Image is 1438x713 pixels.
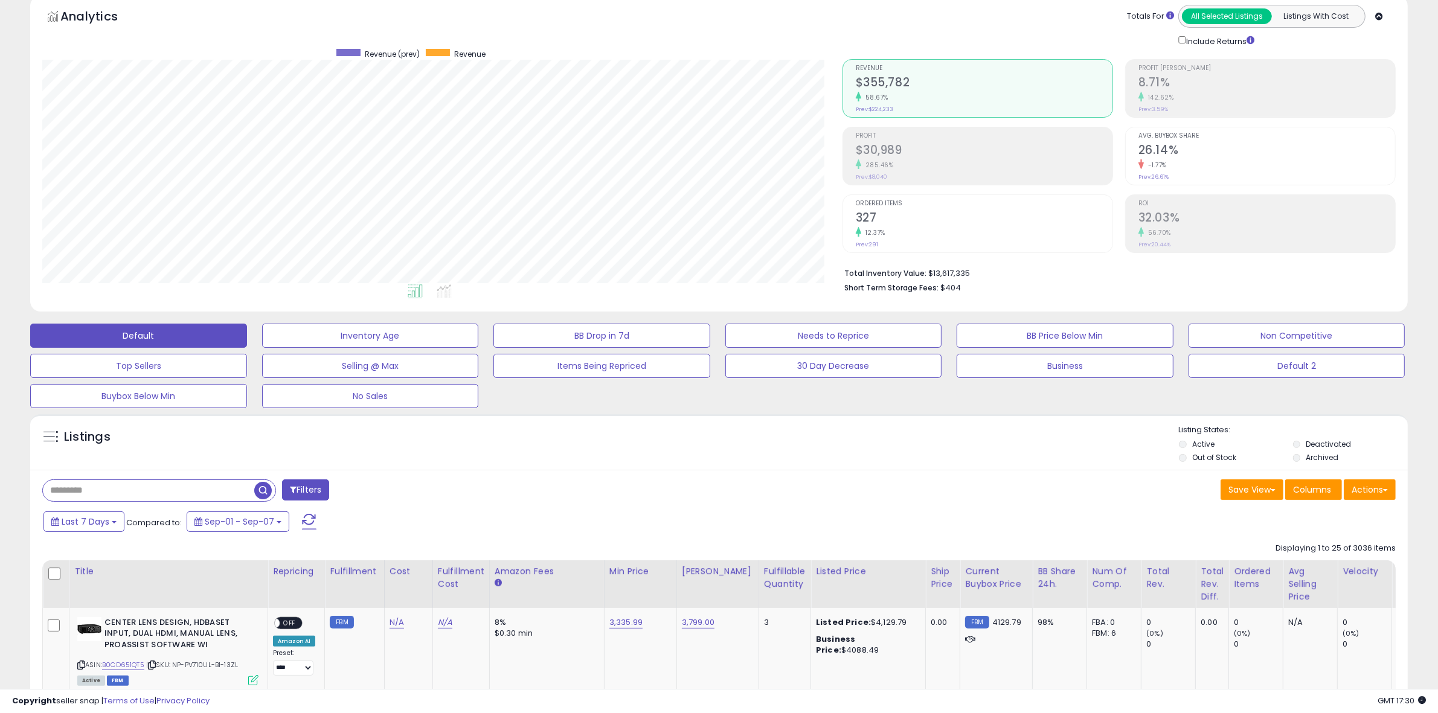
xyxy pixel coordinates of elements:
[330,616,353,628] small: FBM
[816,633,855,656] b: Business Price:
[1343,617,1391,628] div: 0
[609,565,672,578] div: Min Price
[1288,565,1332,603] div: Avg Selling Price
[30,384,247,408] button: Buybox Below Min
[103,695,155,706] a: Terms of Use
[957,354,1173,378] button: Business
[1192,439,1215,449] label: Active
[1378,695,1426,706] span: 2025-09-15 17:30 GMT
[1201,617,1219,628] div: 0.00
[493,324,710,348] button: BB Drop in 7d
[844,265,1387,280] li: $13,617,335
[273,565,319,578] div: Repricing
[282,479,329,500] button: Filters
[609,616,643,628] a: 3,335.99
[1293,484,1331,496] span: Columns
[495,628,595,639] div: $0.30 min
[816,616,871,628] b: Listed Price:
[1146,628,1163,638] small: (0%)
[1138,133,1395,139] span: Avg. Buybox Share
[725,324,942,348] button: Needs to Reprice
[1234,639,1283,650] div: 0
[1092,565,1136,590] div: Num of Comp.
[992,616,1021,628] span: 4129.79
[764,565,806,590] div: Fulfillable Quantity
[856,173,887,181] small: Prev: $8,040
[64,429,111,446] h5: Listings
[1306,439,1352,449] label: Deactivated
[262,354,479,378] button: Selling @ Max
[1343,565,1387,578] div: Velocity
[30,324,247,348] button: Default
[1234,565,1278,590] div: Ordered Items
[1038,565,1082,590] div: BB Share 24h.
[1138,143,1395,159] h2: 26.14%
[682,565,754,578] div: [PERSON_NAME]
[856,241,878,248] small: Prev: 291
[764,617,801,628] div: 3
[1038,617,1077,628] div: 98%
[365,49,420,59] span: Revenue (prev)
[816,565,920,578] div: Listed Price
[1146,565,1190,590] div: Total Rev.
[940,282,961,293] span: $404
[1144,93,1174,102] small: 142.62%
[146,660,238,670] span: | SKU: NP-PV710UL-B1-13ZL
[861,228,885,237] small: 12.37%
[965,565,1027,590] div: Current Buybox Price
[30,354,247,378] button: Top Sellers
[12,695,210,707] div: seller snap | |
[1092,628,1132,639] div: FBM: 6
[1169,34,1269,47] div: Include Returns
[1344,479,1396,500] button: Actions
[495,565,599,578] div: Amazon Fees
[77,617,258,684] div: ASIN:
[43,511,124,532] button: Last 7 Days
[1285,479,1342,500] button: Columns
[273,649,315,676] div: Preset:
[1343,639,1391,650] div: 0
[102,660,144,670] a: B0CD651QT5
[1271,8,1361,24] button: Listings With Cost
[856,65,1112,72] span: Revenue
[107,676,129,686] span: FBM
[1138,75,1395,92] h2: 8.71%
[390,565,428,578] div: Cost
[438,565,484,590] div: Fulfillment Cost
[495,578,502,589] small: Amazon Fees.
[1221,479,1283,500] button: Save View
[931,617,951,628] div: 0.00
[1092,617,1132,628] div: FBA: 0
[1146,639,1195,650] div: 0
[816,634,916,656] div: $4088.49
[390,616,404,628] a: N/A
[682,616,714,628] a: 3,799.00
[1201,565,1224,603] div: Total Rev. Diff.
[74,565,263,578] div: Title
[856,211,1112,227] h2: 327
[262,324,479,348] button: Inventory Age
[280,618,299,628] span: OFF
[856,143,1112,159] h2: $30,989
[1138,173,1169,181] small: Prev: 26.61%
[1144,161,1167,170] small: -1.77%
[126,517,182,528] span: Compared to:
[495,617,595,628] div: 8%
[1343,628,1359,638] small: (0%)
[1276,543,1396,554] div: Displaying 1 to 25 of 3036 items
[1192,452,1236,462] label: Out of Stock
[1234,628,1251,638] small: (0%)
[1138,65,1395,72] span: Profit [PERSON_NAME]
[965,616,989,628] small: FBM
[861,161,894,170] small: 285.46%
[205,516,274,528] span: Sep-01 - Sep-07
[725,354,942,378] button: 30 Day Decrease
[156,695,210,706] a: Privacy Policy
[1138,241,1170,248] small: Prev: 20.44%
[1288,617,1328,628] div: N/A
[104,617,251,654] b: CENTER LENS DESIGN, HDBASET INPUT, DUAL HDMI, MANUAL LENS, PROASSIST SOFTWARE WI
[454,49,486,59] span: Revenue
[957,324,1173,348] button: BB Price Below Min
[1189,354,1405,378] button: Default 2
[844,268,926,278] b: Total Inventory Value:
